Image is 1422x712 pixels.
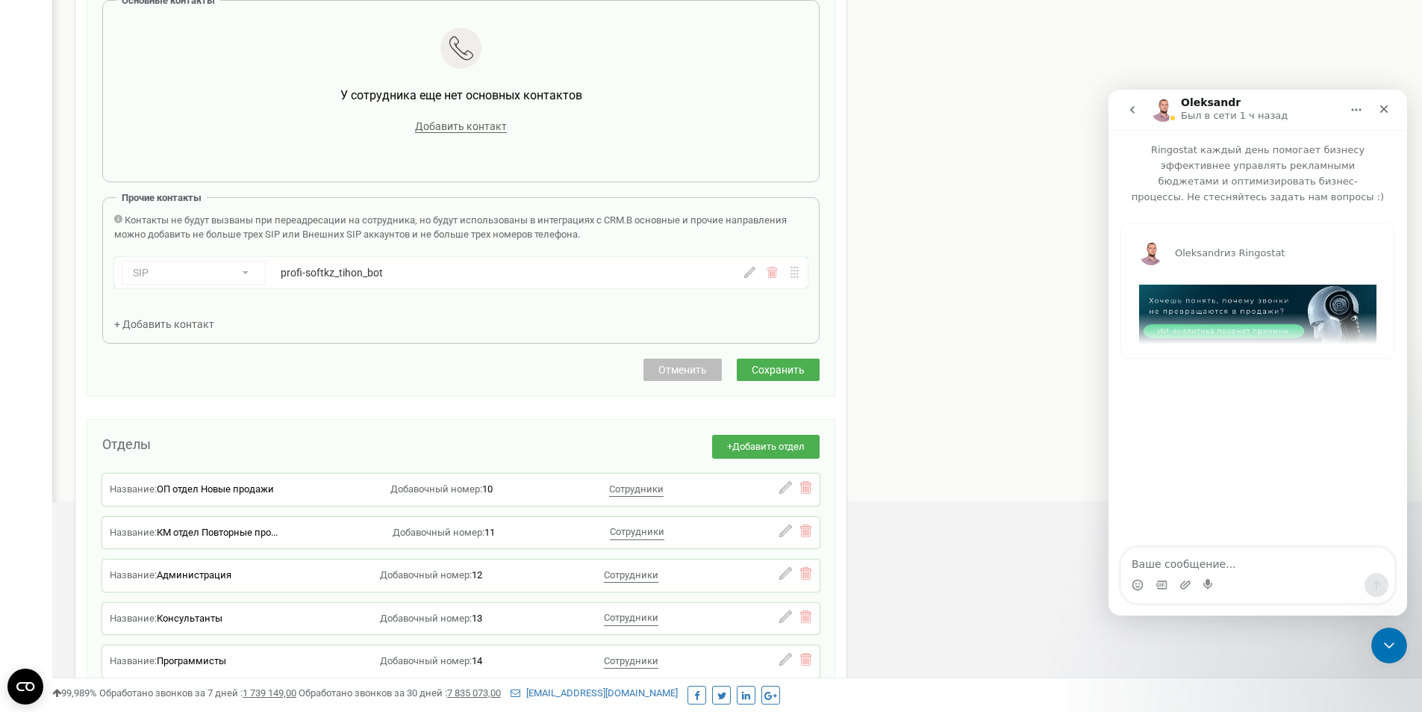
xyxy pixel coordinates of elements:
[447,687,501,699] u: 7 835 073,00
[114,318,214,330] span: + Добавить контакт
[604,655,658,666] span: Сотрудники
[99,687,296,699] span: Обработано звонков за 7 дней :
[110,527,157,538] span: Название:
[114,257,808,288] div: SIPprofi-softkz_tihon_bot
[604,569,658,581] span: Сотрудники
[415,120,507,133] span: Добавить контакт
[125,214,626,226] span: Контакты не будут вызваны при переадресации на сотрудника, но будут использованы в интеграциях с ...
[390,483,482,495] span: Добавочный номер:
[157,613,222,624] span: Консультанты
[7,669,43,705] button: Open CMP widget
[737,359,820,381] button: Сохранить
[472,613,482,624] span: 13
[643,359,722,381] button: Отменить
[340,88,582,102] span: У сотрудника еще нет основных контактов
[102,436,151,452] span: Отделы
[157,483,274,495] span: ОП отдел Новые продажи
[110,655,157,666] span: Название:
[604,612,658,623] span: Сотрудники
[1108,90,1407,616] iframe: Intercom live chat
[281,265,627,280] div: profi-softkz_tihon_bot
[393,527,484,538] span: Добавочный номер:
[157,569,231,581] span: Администрация
[110,483,157,495] span: Название:
[52,687,97,699] span: 99,989%
[609,483,664,495] span: Сотрудники
[511,687,678,699] a: [EMAIL_ADDRESS][DOMAIN_NAME]
[110,613,157,624] span: Название:
[380,613,472,624] span: Добавочный номер:
[299,687,501,699] span: Обработано звонков за 30 дней :
[380,655,472,666] span: Добавочный номер:
[610,526,664,537] span: Сотрудники
[712,435,820,459] button: +Добавить отдел
[122,192,202,203] span: Прочие контакты
[472,569,482,581] span: 12
[484,527,495,538] span: 11
[1371,628,1407,663] iframe: Intercom live chat
[472,655,482,666] span: 14
[157,527,278,538] span: КМ отдел Повторные про...
[380,569,472,581] span: Добавочный номер:
[243,687,296,699] u: 1 739 149,00
[157,655,226,666] span: Программисты
[732,441,805,452] span: Добавить отдел
[110,569,157,581] span: Название:
[658,364,707,376] span: Отменить
[752,364,805,376] span: Сохранить
[482,483,493,495] span: 10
